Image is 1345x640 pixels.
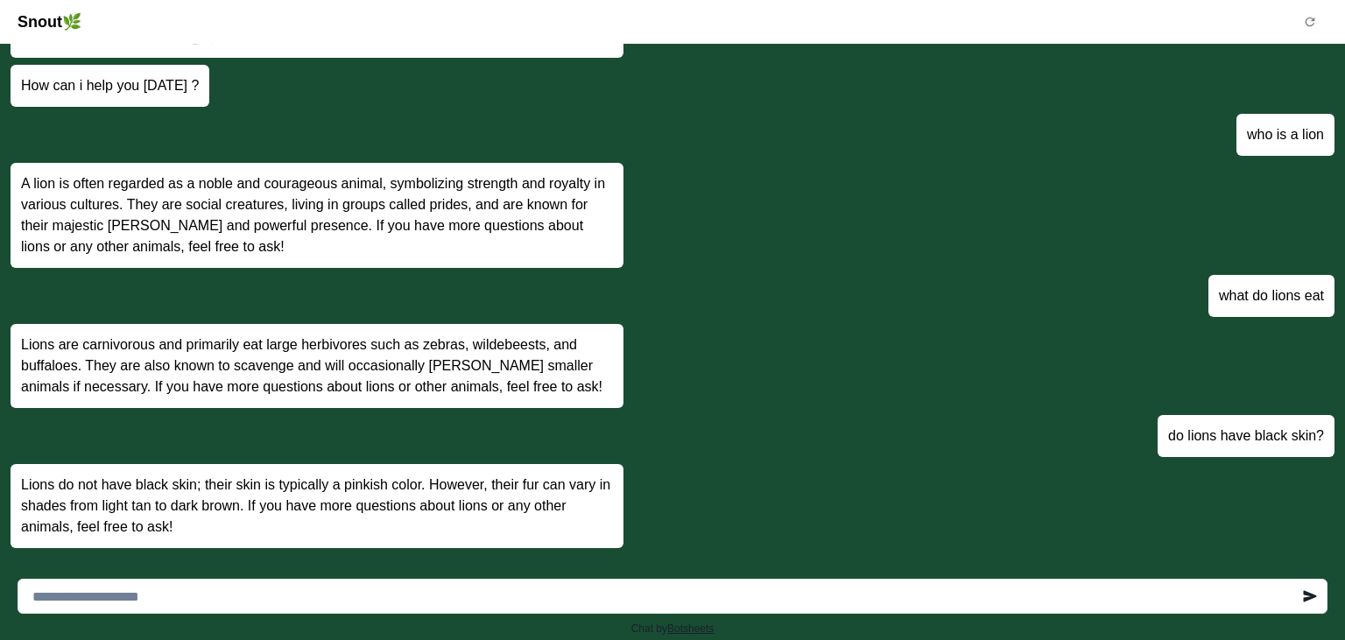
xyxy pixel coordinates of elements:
[21,475,613,538] p: Lions do not have black skin; their skin is typically a pinkish color. However, their fur can var...
[21,75,199,96] p: How can i help you [DATE] ?
[1168,425,1324,447] p: do lions have black skin?
[1247,124,1324,145] p: who is a lion
[21,334,613,397] p: Lions are carnivorous and primarily eat large herbivores such as zebras, wildebeests, and buffalo...
[631,621,715,636] p: Chat by
[1292,4,1327,39] button: Reset
[18,11,106,34] p: Snout🌿
[1219,285,1324,306] p: what do lions eat
[21,173,613,257] p: A lion is often regarded as a noble and courageous animal, symbolizing strength and royalty in va...
[667,622,714,635] a: Botsheets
